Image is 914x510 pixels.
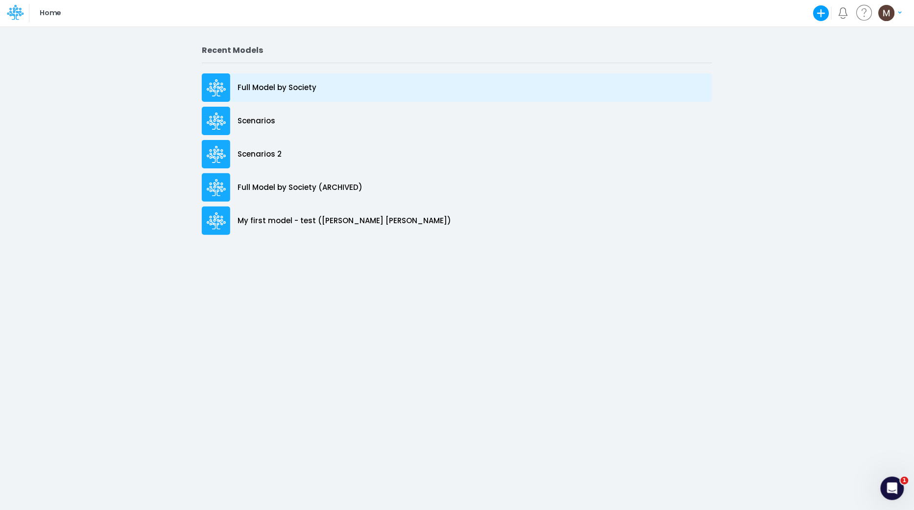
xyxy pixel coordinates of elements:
a: Full Model by Society [202,71,712,104]
a: My first model - test ([PERSON_NAME] [PERSON_NAME]) [202,204,712,237]
p: Scenarios [238,116,275,127]
p: My first model - test ([PERSON_NAME] [PERSON_NAME]) [238,215,451,227]
p: Scenarios 2 [238,149,282,160]
span: 1 [901,477,909,485]
a: Scenarios [202,104,712,138]
a: Notifications [838,7,849,19]
a: Scenarios 2 [202,138,712,171]
h2: Recent Models [202,46,712,55]
p: Home [40,8,61,19]
iframe: Intercom live chat [881,477,904,500]
a: Full Model by Society (ARCHIVED) [202,171,712,204]
p: Full Model by Society (ARCHIVED) [238,182,362,193]
p: Full Model by Society [238,82,316,93]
